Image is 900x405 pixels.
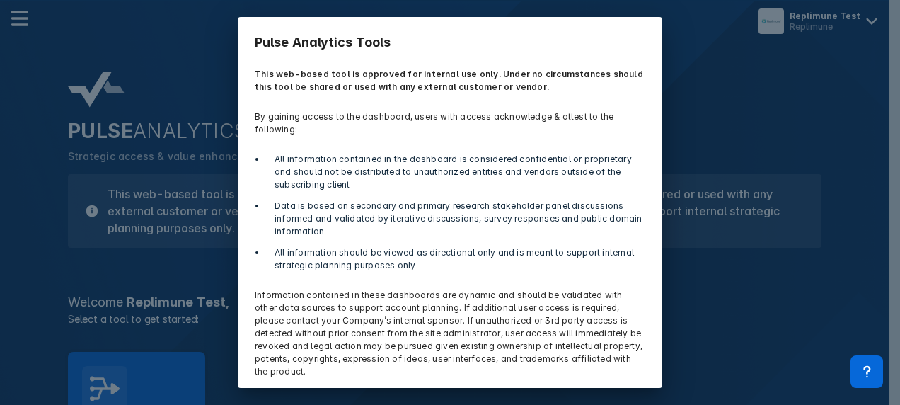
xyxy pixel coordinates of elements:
[266,153,645,191] li: All information contained in the dashboard is considered confidential or proprietary and should n...
[246,102,654,144] p: By gaining access to the dashboard, users with access acknowledge & attest to the following:
[246,59,654,102] p: This web-based tool is approved for internal use only. Under no circumstances should this tool be...
[246,25,654,59] h3: Pulse Analytics Tools
[850,355,883,388] div: Contact Support
[246,280,654,387] p: Information contained in these dashboards are dynamic and should be validated with other data sou...
[266,200,645,238] li: Data is based on secondary and primary research stakeholder panel discussions informed and valida...
[266,246,645,272] li: All information should be viewed as directional only and is meant to support internal strategic p...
